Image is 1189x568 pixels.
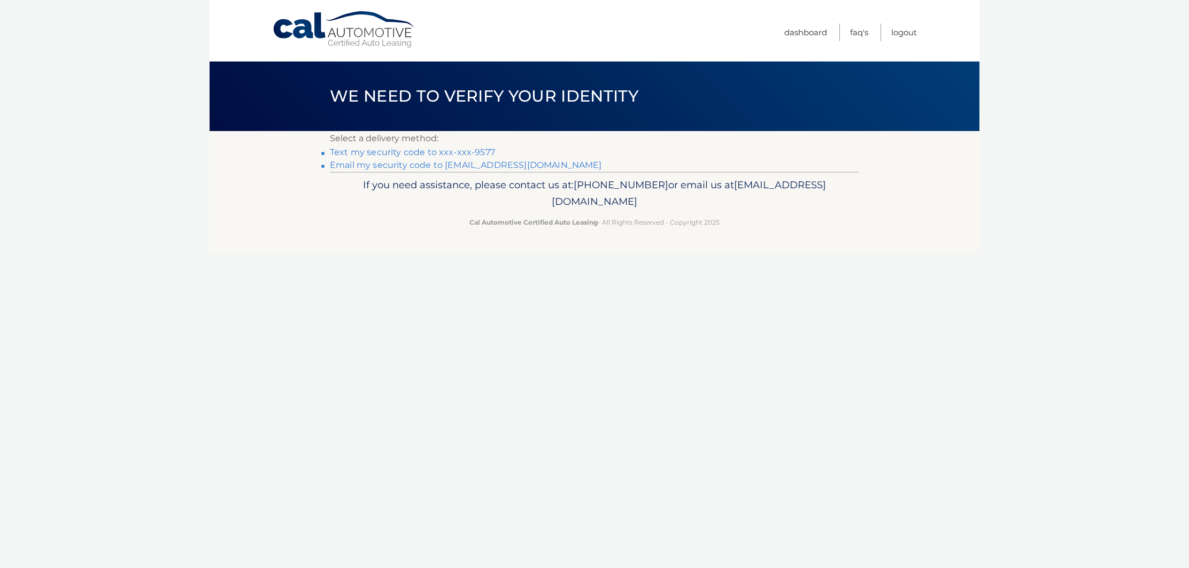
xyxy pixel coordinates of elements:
p: Select a delivery method: [330,131,859,146]
span: [PHONE_NUMBER] [574,179,668,191]
span: We need to verify your identity [330,86,638,106]
a: Cal Automotive [272,11,416,49]
a: Dashboard [784,24,827,41]
a: Logout [891,24,917,41]
a: FAQ's [850,24,868,41]
strong: Cal Automotive Certified Auto Leasing [469,218,598,226]
p: - All Rights Reserved - Copyright 2025 [337,217,852,228]
p: If you need assistance, please contact us at: or email us at [337,176,852,211]
a: Text my security code to xxx-xxx-9577 [330,147,495,157]
a: Email my security code to [EMAIL_ADDRESS][DOMAIN_NAME] [330,160,602,170]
